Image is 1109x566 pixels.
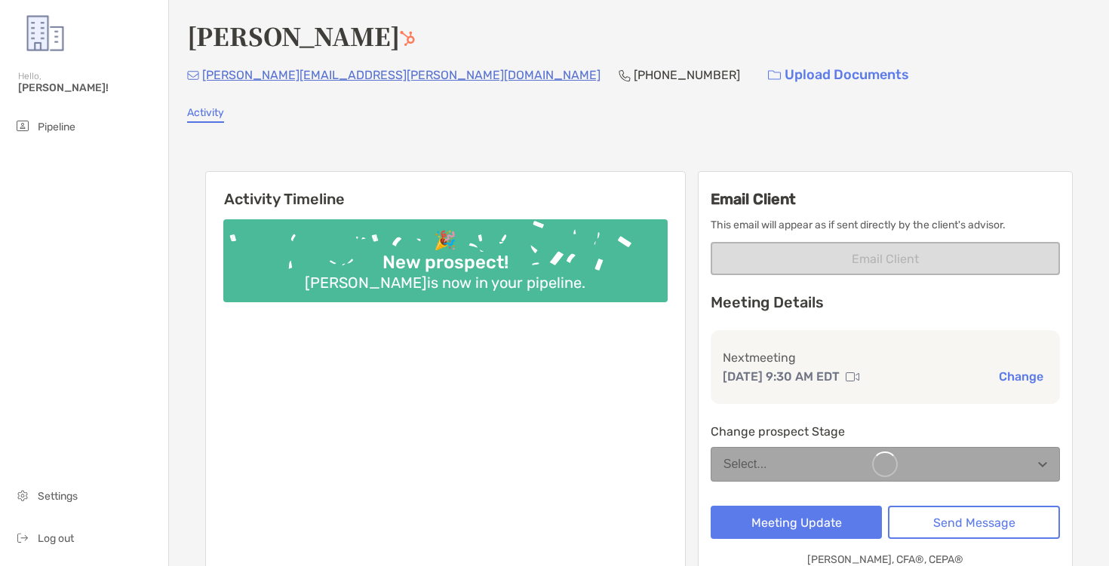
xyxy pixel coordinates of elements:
[299,274,591,292] div: [PERSON_NAME] is now in your pipeline.
[206,172,685,208] h6: Activity Timeline
[14,528,32,546] img: logout icon
[14,486,32,504] img: settings icon
[38,532,74,545] span: Log out
[14,117,32,135] img: pipeline icon
[18,6,72,60] img: Zoe Logo
[711,216,1060,234] p: This email will appear as if sent directly by the client's advisor.
[711,422,1060,441] p: Change prospect Stage
[400,18,415,53] a: Go to Hubspot Deal
[711,190,1060,208] h3: Email Client
[711,506,883,539] button: Meeting Update
[38,121,75,133] span: Pipeline
[768,70,781,81] img: button icon
[758,59,919,91] a: Upload Documents
[711,293,1060,312] p: Meeting Details
[38,490,78,503] span: Settings
[202,66,601,84] p: [PERSON_NAME][EMAIL_ADDRESS][PERSON_NAME][DOMAIN_NAME]
[846,371,859,383] img: communication type
[723,367,840,386] p: [DATE] 9:30 AM EDT
[400,31,415,46] img: Hubspot Icon
[634,66,740,84] p: [PHONE_NUMBER]
[223,219,668,289] img: Confetti
[187,71,199,80] img: Email Icon
[187,18,415,53] h4: [PERSON_NAME]
[994,369,1048,384] button: Change
[18,81,159,94] span: [PERSON_NAME]!
[619,69,631,81] img: Phone Icon
[187,106,224,123] a: Activity
[888,506,1060,539] button: Send Message
[376,252,515,274] div: New prospect!
[723,348,1048,367] p: Next meeting
[428,230,462,252] div: 🎉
